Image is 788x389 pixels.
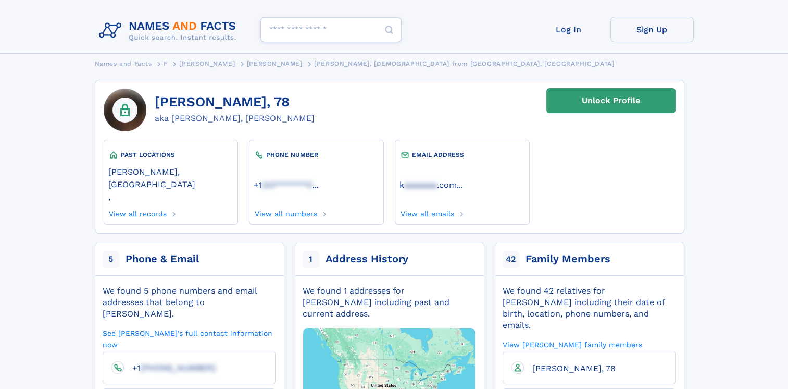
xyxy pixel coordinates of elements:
a: kaaaaaaa.com [399,179,457,190]
a: +1[PHONE_NUMBER] [124,362,216,372]
a: ... [399,180,524,190]
span: 1 [303,251,319,268]
a: Sign Up [610,17,694,42]
a: View all records [108,206,167,218]
a: See [PERSON_NAME]'s full contact information now [103,328,276,349]
div: EMAIL ADDRESS [399,150,524,160]
div: PAST LOCATIONS [108,150,233,160]
a: View [PERSON_NAME] family members [503,339,642,349]
a: View all emails [399,206,454,218]
a: Unlock Profile [546,88,676,113]
img: Logo Names and Facts [95,17,245,45]
a: Log In [527,17,610,42]
div: Address History [326,252,408,266]
div: We found 1 addresses for [PERSON_NAME] including past and current address. [303,285,476,320]
span: 42 [503,251,519,268]
div: PHONE NUMBER [254,150,379,160]
a: [PERSON_NAME], [GEOGRAPHIC_DATA] [108,166,233,189]
div: , [108,160,233,206]
div: We found 42 relatives for [PERSON_NAME] including their date of birth, location, phone numbers, a... [503,285,676,331]
span: aaaaaaa [404,180,437,190]
button: Search Button [377,17,402,43]
a: ... [254,180,379,190]
div: We found 5 phone numbers and email addresses that belong to [PERSON_NAME]. [103,285,276,320]
div: Phone & Email [126,252,199,266]
input: search input [260,17,402,42]
div: Unlock Profile [582,89,640,113]
span: 5 [103,251,119,268]
span: [PHONE_NUMBER] [141,363,216,373]
a: [PERSON_NAME], 78 [524,363,616,373]
div: Family Members [526,252,610,266]
a: View all numbers [254,206,317,218]
h1: [PERSON_NAME], 78 [155,94,315,110]
span: [PERSON_NAME], 78 [532,363,616,373]
div: aka [PERSON_NAME], [PERSON_NAME] [155,112,315,125]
